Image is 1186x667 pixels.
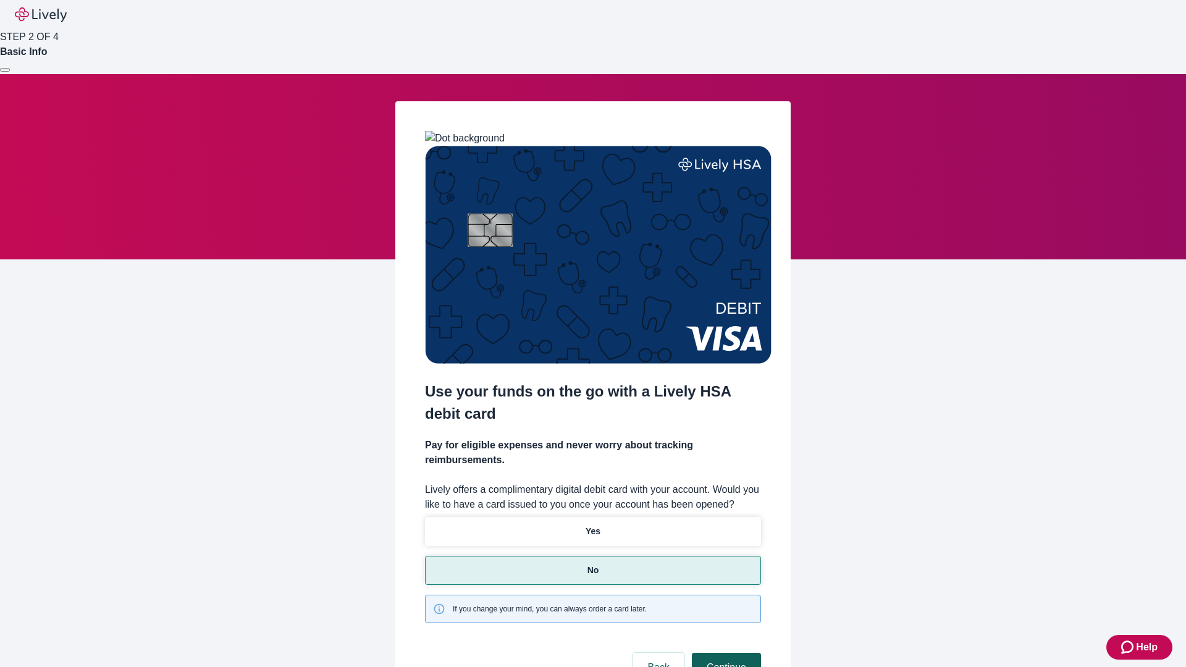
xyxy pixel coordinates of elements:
p: No [587,564,599,577]
button: Zendesk support iconHelp [1106,635,1172,660]
button: No [425,556,761,585]
span: Help [1136,640,1158,655]
h2: Use your funds on the go with a Lively HSA debit card [425,380,761,425]
span: If you change your mind, you can always order a card later. [453,603,647,615]
img: Debit card [425,146,772,364]
label: Lively offers a complimentary digital debit card with your account. Would you like to have a card... [425,482,761,512]
p: Yes [586,525,600,538]
img: Dot background [425,131,505,146]
svg: Zendesk support icon [1121,640,1136,655]
h4: Pay for eligible expenses and never worry about tracking reimbursements. [425,438,761,468]
img: Lively [15,7,67,22]
button: Yes [425,517,761,546]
